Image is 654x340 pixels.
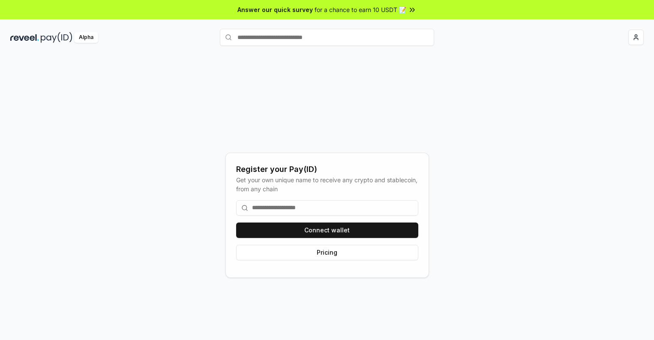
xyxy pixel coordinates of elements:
div: Get your own unique name to receive any crypto and stablecoin, from any chain [236,175,418,193]
span: Answer our quick survey [237,5,313,14]
div: Alpha [74,32,98,43]
div: Register your Pay(ID) [236,163,418,175]
button: Connect wallet [236,223,418,238]
img: pay_id [41,32,72,43]
button: Pricing [236,245,418,260]
span: for a chance to earn 10 USDT 📝 [315,5,406,14]
img: reveel_dark [10,32,39,43]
